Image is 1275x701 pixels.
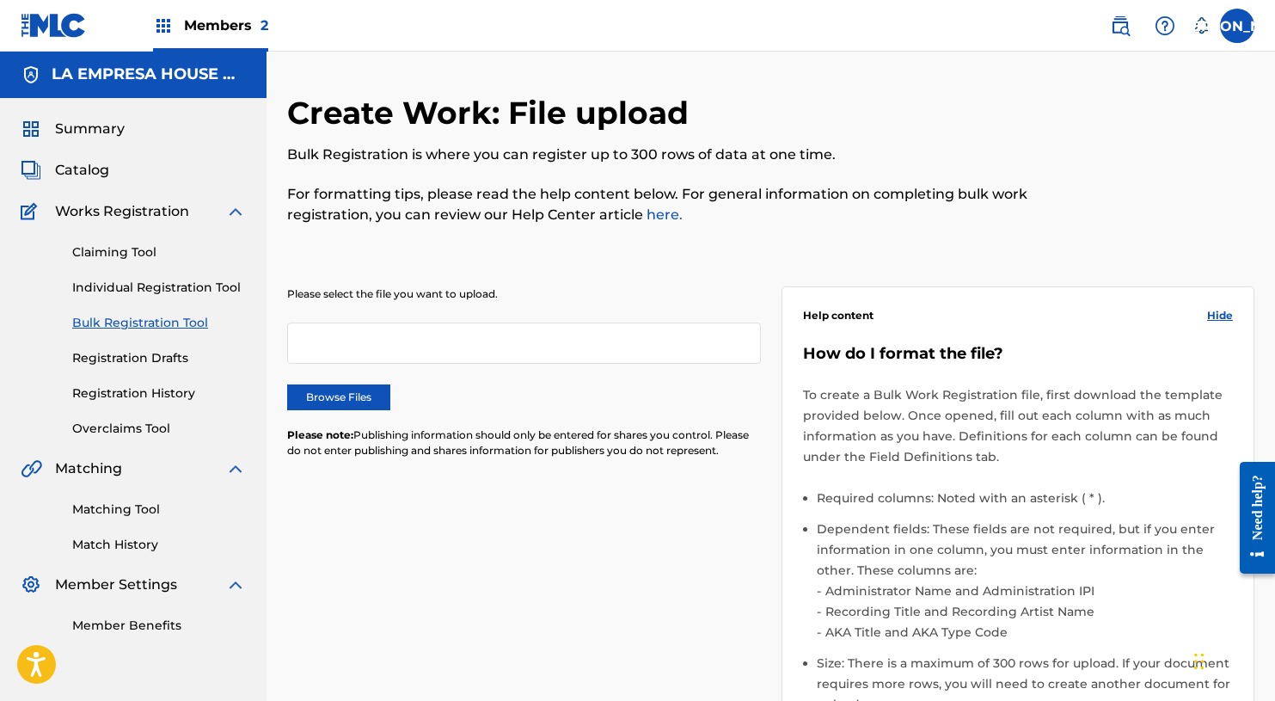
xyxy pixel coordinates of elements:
[1155,15,1175,36] img: help
[803,384,1234,467] p: To create a Bulk Work Registration file, first download the template provided below. Once opened,...
[21,119,125,139] a: SummarySummary
[21,65,41,85] img: Accounts
[803,308,873,323] span: Help content
[21,201,43,222] img: Works Registration
[21,458,42,479] img: Matching
[821,601,1234,622] li: Recording Title and Recording Artist Name
[821,622,1234,643] li: AKA Title and AKA Type Code
[55,160,109,181] span: Catalog
[55,458,122,479] span: Matching
[21,160,109,181] a: CatalogCatalog
[153,15,174,36] img: Top Rightsholders
[225,201,246,222] img: expand
[72,349,246,367] a: Registration Drafts
[225,575,246,595] img: expand
[1110,15,1131,36] img: search
[55,119,125,139] span: Summary
[72,243,246,261] a: Claiming Tool
[287,94,697,132] h2: Create Work: File upload
[1148,9,1182,43] div: Help
[817,488,1234,519] li: Required columns: Noted with an asterisk ( * ).
[21,575,41,595] img: Member Settings
[55,575,177,595] span: Member Settings
[287,184,1032,225] p: For formatting tips, please read the help content below. For general information on completing bu...
[225,458,246,479] img: expand
[287,428,353,441] span: Please note:
[72,420,246,438] a: Overclaims Tool
[1194,636,1205,687] div: Drag
[803,344,1234,364] h5: How do I format the file?
[21,13,87,38] img: MLC Logo
[21,119,41,139] img: Summary
[72,536,246,554] a: Match History
[184,15,268,35] span: Members
[72,501,246,519] a: Matching Tool
[287,384,390,410] label: Browse Files
[1207,308,1233,323] span: Hide
[72,314,246,332] a: Bulk Registration Tool
[261,17,268,34] span: 2
[72,279,246,297] a: Individual Registration Tool
[52,65,246,84] h5: LA EMPRESA HOUSE OF MUSIC
[821,581,1234,601] li: Administrator Name and Administration IPI
[21,160,41,181] img: Catalog
[1220,9,1254,43] div: User Menu
[1103,9,1137,43] a: Public Search
[1189,618,1275,701] iframe: Chat Widget
[287,427,761,458] p: Publishing information should only be entered for shares you control. Please do not enter publish...
[817,519,1234,653] li: Dependent fields: These fields are not required, but if you enter information in one column, you ...
[1227,447,1275,589] iframe: Resource Center
[55,201,189,222] span: Works Registration
[72,384,246,403] a: Registration History
[72,617,246,635] a: Member Benefits
[643,206,683,223] a: here.
[287,286,761,302] p: Please select the file you want to upload.
[287,145,1032,165] p: Bulk Registration is where you can register up to 300 rows of data at one time.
